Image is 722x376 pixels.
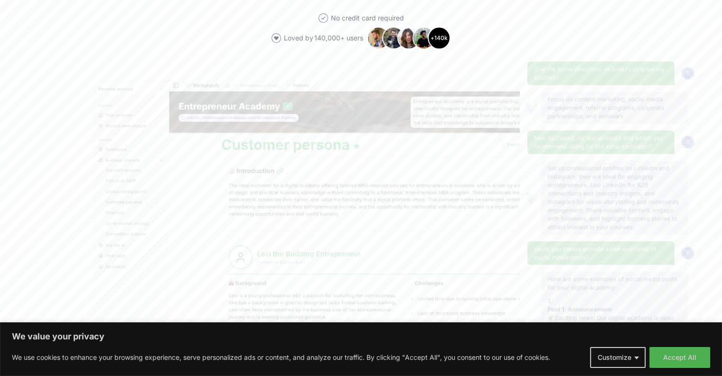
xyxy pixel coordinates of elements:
img: Avatar 4 [413,27,435,49]
button: Accept All [649,347,710,368]
button: Customize [590,347,646,368]
img: Avatar 2 [382,27,405,49]
p: We use cookies to enhance your browsing experience, serve personalized ads or content, and analyz... [12,352,550,363]
p: We value your privacy [12,331,710,342]
img: Avatar 3 [397,27,420,49]
img: Avatar 1 [367,27,390,49]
